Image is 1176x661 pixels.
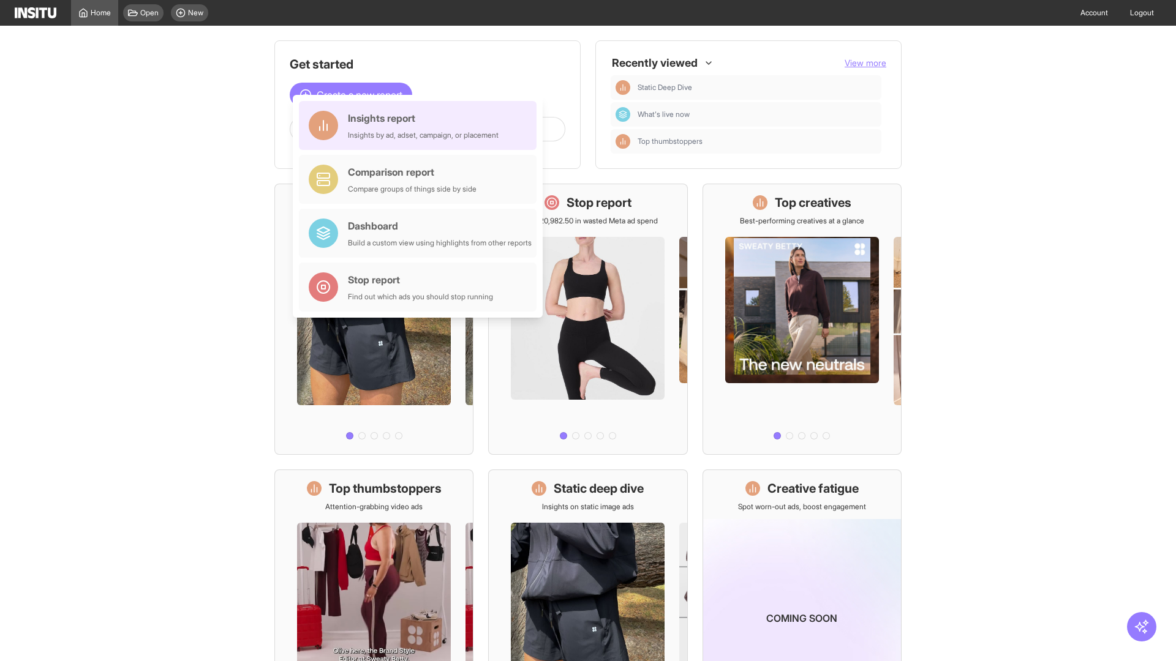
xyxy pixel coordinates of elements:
[616,134,630,149] div: Insights
[317,88,402,102] span: Create a new report
[140,8,159,18] span: Open
[775,194,851,211] h1: Top creatives
[348,165,477,179] div: Comparison report
[348,130,499,140] div: Insights by ad, adset, campaign, or placement
[348,238,532,248] div: Build a custom view using highlights from other reports
[845,58,886,68] span: View more
[638,136,876,146] span: Top thumbstoppers
[488,184,687,455] a: Stop reportSave £20,982.50 in wasted Meta ad spend
[91,8,111,18] span: Home
[290,83,412,107] button: Create a new report
[15,7,56,18] img: Logo
[542,502,634,512] p: Insights on static image ads
[638,83,692,92] span: Static Deep Dive
[703,184,902,455] a: Top creativesBest-performing creatives at a glance
[740,216,864,226] p: Best-performing creatives at a glance
[290,56,565,73] h1: Get started
[348,111,499,125] div: Insights report
[348,292,493,302] div: Find out which ads you should stop running
[518,216,658,226] p: Save £20,982.50 in wasted Meta ad spend
[638,110,690,119] span: What's live now
[348,184,477,194] div: Compare groups of things side by side
[325,502,423,512] p: Attention-grabbing video ads
[567,194,631,211] h1: Stop report
[329,480,442,497] h1: Top thumbstoppers
[348,272,493,287] div: Stop report
[348,218,532,233] div: Dashboard
[554,480,644,497] h1: Static deep dive
[616,80,630,95] div: Insights
[638,136,703,146] span: Top thumbstoppers
[274,184,473,455] a: What's live nowSee all active ads instantly
[188,8,203,18] span: New
[845,57,886,69] button: View more
[616,107,630,122] div: Dashboard
[638,83,876,92] span: Static Deep Dive
[638,110,876,119] span: What's live now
